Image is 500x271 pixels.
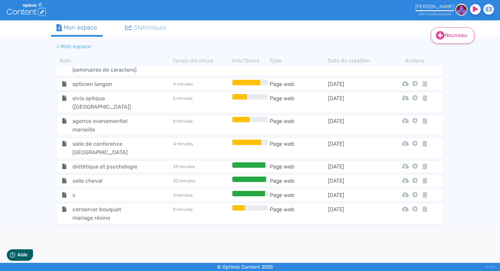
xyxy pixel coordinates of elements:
[436,12,437,16] span: s
[67,205,144,222] span: conserver bouquet mariage résine
[67,117,144,134] span: agence evenementiel marseille
[172,191,231,199] td: 3 minutes
[269,191,328,199] td: Page web
[328,117,386,134] td: [DATE]
[67,162,144,171] span: diététique et psychologie
[328,191,386,199] td: [DATE]
[269,94,328,111] td: Page web
[172,177,231,185] td: 20 minutes
[51,38,391,55] nav: breadcrumb
[172,205,231,222] td: 9 minutes
[269,177,328,185] td: Page web
[172,140,231,157] td: 4 minutes
[411,57,419,65] th: Actions
[419,12,451,16] small: 250 crédit restant
[328,57,386,65] th: Date de création
[328,205,386,222] td: [DATE]
[67,94,144,111] span: elvis optique ([GEOGRAPHIC_DATA])
[269,80,328,88] td: Page web
[67,191,144,199] span: s
[269,117,328,134] td: Page web
[56,57,172,65] th: Nom
[455,4,467,16] img: 36dcd13fc879386e9a18eb720fbbeec1
[328,177,386,185] td: [DATE]
[431,27,474,44] a: Nouveau
[415,4,454,10] div: [PERSON_NAME]
[231,57,269,65] th: Info/Score
[172,117,231,134] td: 6 minutes
[172,57,231,65] th: Temps d'écriture
[269,205,328,222] td: Page web
[67,140,144,157] span: salle de conference [GEOGRAPHIC_DATA]
[67,177,144,185] span: selle cheval
[269,57,328,65] th: Type
[51,20,103,37] a: Mon espace
[328,94,386,111] td: [DATE]
[172,94,231,111] td: 5 minutes
[328,162,386,171] td: [DATE]
[56,23,97,32] div: Mon espace
[172,80,231,88] td: 4 minutes
[172,162,231,171] td: 23 minutes
[449,12,451,16] span: s
[56,42,91,51] li: > Mon espace
[269,140,328,157] td: Page web
[269,162,328,171] td: Page web
[217,264,273,270] small: © Optimiz Content 2025
[125,23,167,32] div: Statistiques
[120,20,172,35] a: Statistiques
[67,80,144,88] span: opticien langon
[328,80,386,88] td: [DATE]
[485,263,495,271] div: V1.13.6
[328,140,386,157] td: [DATE]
